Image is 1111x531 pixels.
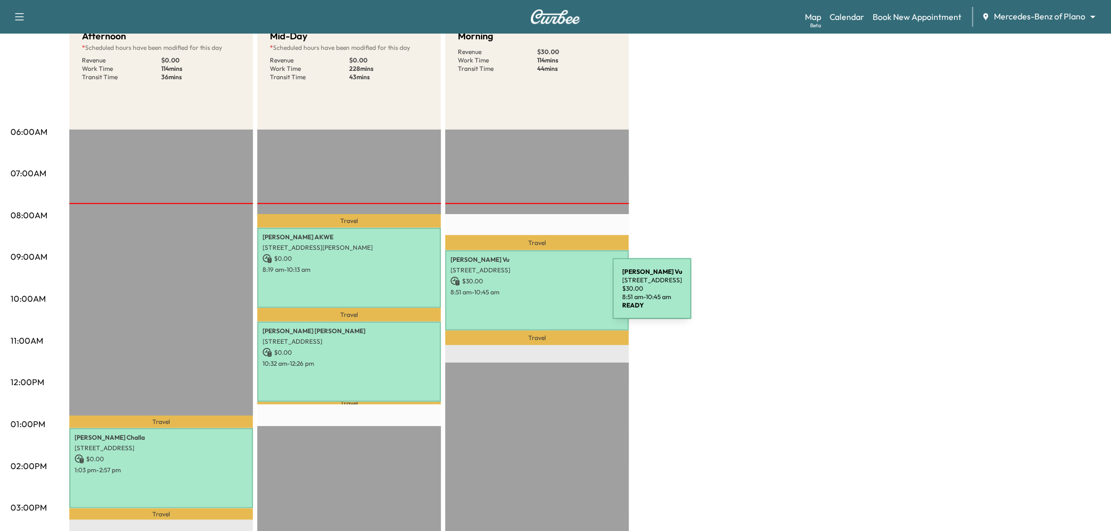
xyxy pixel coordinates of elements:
[537,65,616,73] p: 44 mins
[450,266,624,274] p: [STREET_ADDRESS]
[82,56,161,65] p: Revenue
[257,214,441,228] p: Travel
[810,22,821,29] div: Beta
[75,433,248,442] p: [PERSON_NAME] Challa
[263,327,436,335] p: [PERSON_NAME] [PERSON_NAME]
[11,292,46,305] p: 10:00AM
[458,29,493,44] h5: Morning
[69,508,253,520] p: Travel
[263,243,436,252] p: [STREET_ADDRESS][PERSON_NAME]
[622,268,682,275] b: [PERSON_NAME] Vu
[873,10,962,23] a: Book New Appointment
[530,9,581,24] img: Curbee Logo
[257,308,441,322] p: Travel
[458,56,537,65] p: Work Time
[11,376,44,388] p: 12:00PM
[11,334,43,347] p: 11:00AM
[270,65,349,73] p: Work Time
[161,73,240,81] p: 36 mins
[270,56,349,65] p: Revenue
[537,56,616,65] p: 114 mins
[450,277,624,286] p: $ 30.00
[161,56,240,65] p: $ 0.00
[622,293,682,301] p: 8:51 am - 10:45 am
[263,348,436,357] p: $ 0.00
[75,466,248,474] p: 1:03 pm - 2:57 pm
[75,454,248,464] p: $ 0.00
[11,250,47,263] p: 09:00AM
[11,418,45,430] p: 01:00PM
[445,235,629,250] p: Travel
[263,265,436,274] p: 8:19 am - 10:13 am
[257,402,441,405] p: Travel
[537,48,616,56] p: $ 30.00
[805,10,821,23] a: MapBeta
[11,460,47,472] p: 02:00PM
[82,65,161,73] p: Work Time
[263,359,436,368] p: 10:32 am - 12:26 pm
[458,65,537,73] p: Transit Time
[349,65,428,73] p: 228 mins
[270,29,307,44] h5: Mid-Day
[450,288,624,296] p: 8:51 am - 10:45 am
[622,276,682,284] p: [STREET_ADDRESS]
[349,56,428,65] p: $ 0.00
[349,73,428,81] p: 43 mins
[622,284,682,293] p: $ 30.00
[11,167,46,179] p: 07:00AM
[82,44,240,52] p: Scheduled hours have been modified for this day
[11,501,47,514] p: 03:00PM
[263,337,436,346] p: [STREET_ADDRESS]
[161,65,240,73] p: 114 mins
[75,444,248,452] p: [STREET_ADDRESS]
[622,301,644,309] b: READY
[445,331,629,345] p: Travel
[270,44,428,52] p: Scheduled hours have been modified for this day
[263,233,436,241] p: [PERSON_NAME] AKWE
[11,209,47,221] p: 08:00AM
[830,10,865,23] a: Calendar
[270,73,349,81] p: Transit Time
[263,254,436,263] p: $ 0.00
[994,10,1086,23] span: Mercedes-Benz of Plano
[458,48,537,56] p: Revenue
[82,73,161,81] p: Transit Time
[69,416,253,428] p: Travel
[82,29,126,44] h5: Afternoon
[450,256,624,264] p: [PERSON_NAME] Vu
[11,125,47,138] p: 06:00AM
